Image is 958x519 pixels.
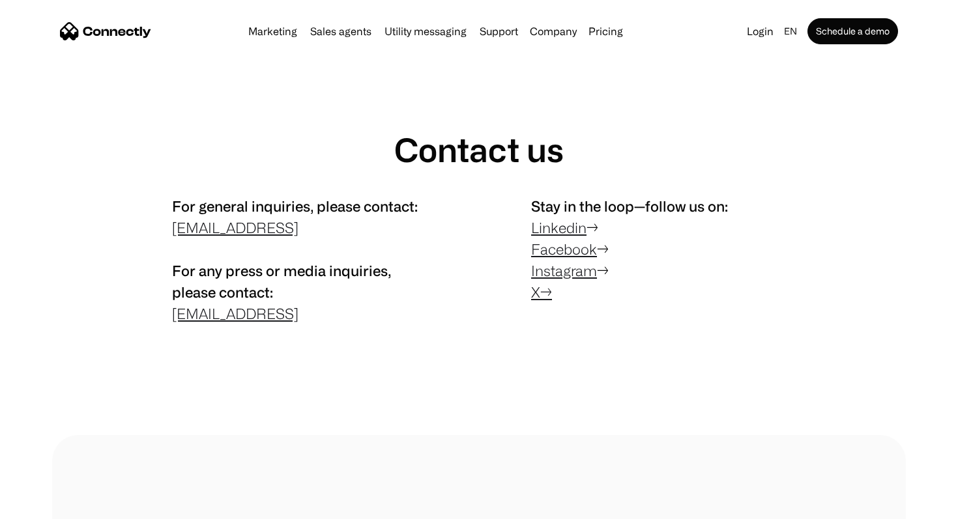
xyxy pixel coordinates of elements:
[13,495,78,514] aside: Language selected: English
[531,262,597,279] a: Instagram
[531,198,728,214] span: Stay in the loop—follow us on:
[784,22,797,40] div: en
[583,26,628,36] a: Pricing
[540,284,552,300] a: →
[172,305,298,322] a: [EMAIL_ADDRESS]
[742,22,779,40] a: Login
[531,241,597,257] a: Facebook
[379,26,472,36] a: Utility messaging
[474,26,523,36] a: Support
[526,22,581,40] div: Company
[807,18,898,44] a: Schedule a demo
[26,496,78,514] ul: Language list
[531,195,786,303] p: → → →
[243,26,302,36] a: Marketing
[305,26,377,36] a: Sales agents
[531,284,540,300] a: X
[530,22,577,40] div: Company
[394,130,564,169] h1: Contact us
[60,21,151,41] a: home
[172,219,298,236] a: [EMAIL_ADDRESS]
[779,22,805,40] div: en
[172,262,391,300] span: For any press or media inquiries, please contact:
[172,198,418,214] span: For general inquiries, please contact:
[531,219,587,236] a: Linkedin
